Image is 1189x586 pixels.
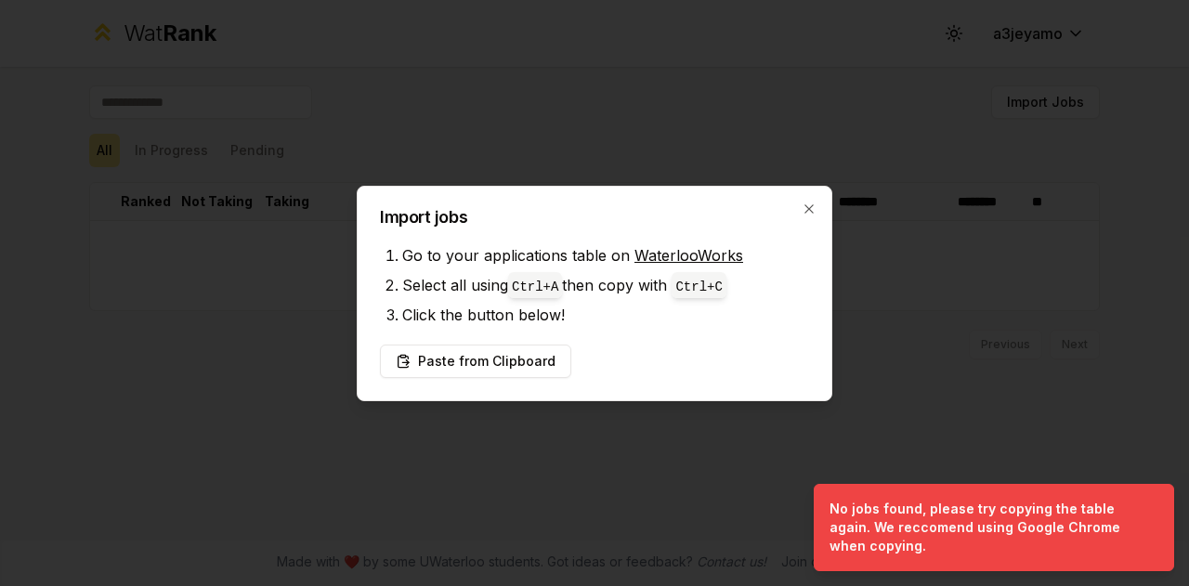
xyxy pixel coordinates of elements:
[380,209,809,226] h2: Import jobs
[402,300,809,330] li: Click the button below!
[402,270,809,300] li: Select all using then copy with
[402,241,809,270] li: Go to your applications table on
[512,280,558,294] code: Ctrl+ A
[675,280,722,294] code: Ctrl+ C
[634,246,743,265] a: WaterlooWorks
[380,345,571,378] button: Paste from Clipboard
[830,500,1151,555] div: No jobs found, please try copying the table again. We reccomend using Google Chrome when copying.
